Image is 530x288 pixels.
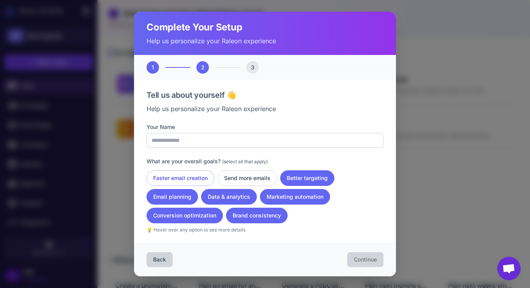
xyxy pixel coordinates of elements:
p: Help us personalize your Raleon experience [147,36,383,46]
span: (select all that apply) [222,159,268,164]
div: 1 [147,61,159,74]
button: Send more emails [217,170,277,186]
button: Brand consistency [226,208,288,223]
button: Email planning [147,189,198,205]
button: Better targeting [280,170,334,186]
div: 2 [196,61,209,74]
h3: Tell us about yourself 👋 [147,89,383,101]
button: Back [147,252,173,267]
span: What are your overall goals? [147,158,221,164]
button: Conversion optimization [147,208,223,223]
div: Open chat [497,257,521,280]
p: Help us personalize your Raleon experience [147,104,383,113]
label: Your Name [147,123,383,131]
span: Continue [354,256,377,263]
button: Continue [347,252,383,267]
button: Faster email creation [147,170,214,186]
div: 3 [246,61,259,74]
button: Marketing automation [260,189,330,205]
h2: Complete Your Setup [147,21,383,34]
button: Data & analytics [201,189,257,205]
p: 💡 Hover over any option to see more details [147,226,383,233]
